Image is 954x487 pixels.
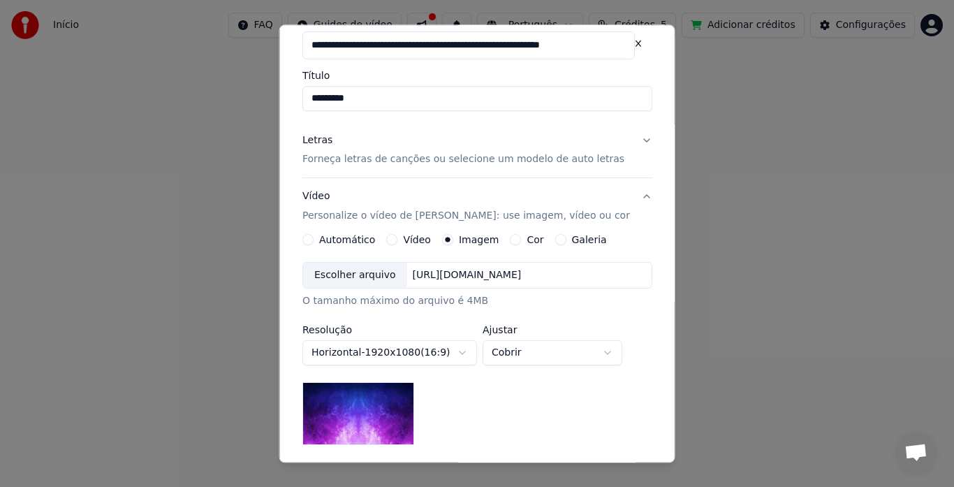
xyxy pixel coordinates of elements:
button: VídeoPersonalize o vídeo de [PERSON_NAME]: use imagem, vídeo ou cor [302,179,652,235]
div: [URL][DOMAIN_NAME] [406,269,527,283]
div: O tamanho máximo do arquivo é 4MB [302,295,652,309]
label: Ajustar [483,326,622,335]
label: Título [302,71,652,80]
div: Escolher arquivo [303,263,407,289]
button: LetrasForneça letras de canções ou selecione um modelo de auto letras [302,122,652,178]
p: Forneça letras de canções ou selecione um modelo de auto letras [302,153,624,167]
div: Letras [302,133,332,147]
label: Imagem [458,235,498,245]
label: Galeria [571,235,606,245]
div: Vídeo [302,190,630,224]
p: Personalize o vídeo de [PERSON_NAME]: use imagem, vídeo ou cor [302,210,630,224]
label: Resolução [302,326,477,335]
label: Vídeo [403,235,431,245]
label: Automático [319,235,375,245]
label: Cor [527,235,543,245]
